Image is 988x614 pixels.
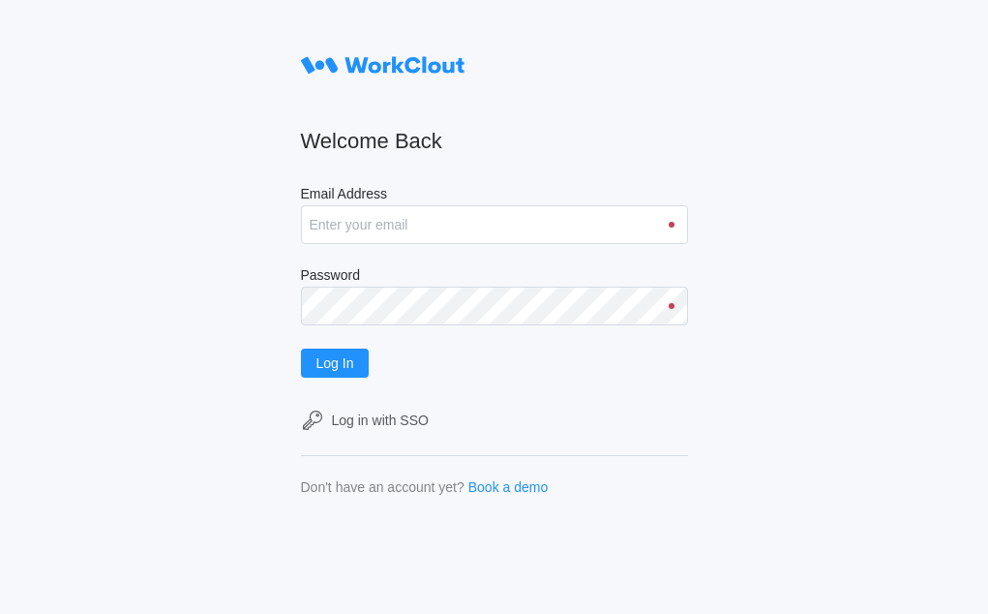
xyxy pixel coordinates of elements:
[332,413,429,428] div: Log in with SSO
[301,349,370,378] button: Log In
[301,479,464,495] div: Don't have an account yet?
[301,409,688,432] a: Log in with SSO
[316,356,354,370] span: Log In
[301,186,688,205] label: Email Address
[301,205,688,244] input: Enter your email
[301,267,688,287] label: Password
[301,128,688,155] h2: Welcome Back
[468,479,549,495] a: Book a demo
